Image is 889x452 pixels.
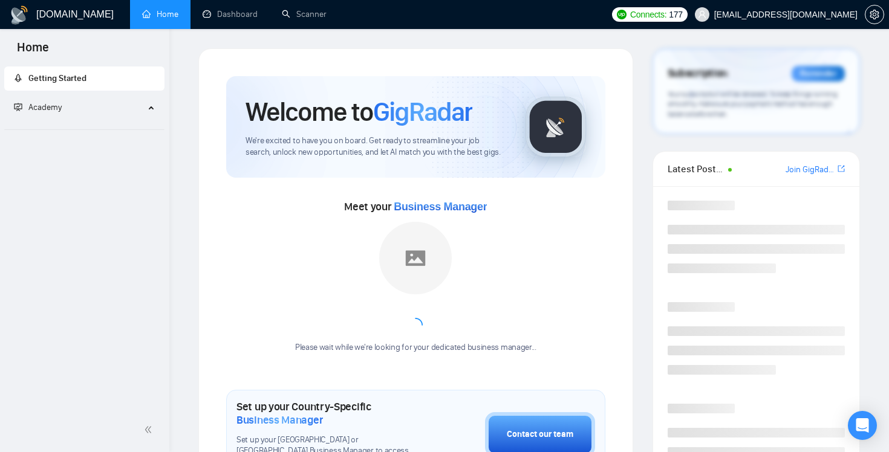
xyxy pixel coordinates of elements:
span: fund-projection-screen [14,103,22,111]
span: Meet your [344,200,487,213]
span: Business Manager [394,201,487,213]
span: setting [865,10,884,19]
div: Contact our team [507,428,573,441]
span: double-left [144,424,156,436]
span: loading [406,316,425,334]
span: Home [7,39,59,64]
span: export [838,164,845,173]
span: Academy [14,102,62,112]
a: export [838,163,845,175]
h1: Set up your Country-Specific [236,400,425,427]
div: Open Intercom Messenger [848,411,877,440]
span: Business Manager [236,413,323,427]
button: setting [865,5,884,24]
span: user [698,10,706,19]
a: homeHome [142,9,178,19]
img: placeholder.png [379,222,452,294]
img: upwork-logo.png [617,10,627,19]
span: Academy [28,102,62,112]
span: Your subscription will be renewed. To keep things running smoothly, make sure your payment method... [668,89,838,118]
div: Reminder [792,66,845,82]
a: setting [865,10,884,19]
a: searchScanner [282,9,327,19]
li: Getting Started [4,66,164,91]
a: dashboardDashboard [203,9,258,19]
div: Please wait while we're looking for your dedicated business manager... [288,342,544,354]
span: 177 [669,8,682,21]
span: Latest Posts from the GigRadar Community [668,161,725,176]
span: We're excited to have you on board. Get ready to streamline your job search, unlock new opportuni... [246,135,506,158]
a: Join GigRadar Slack Community [786,163,835,176]
span: Subscription [668,63,728,84]
img: gigradar-logo.png [526,97,586,157]
span: GigRadar [373,95,472,128]
span: Getting Started [28,73,86,83]
img: logo [10,5,29,25]
span: Connects: [630,8,666,21]
li: Academy Homepage [4,124,164,132]
h1: Welcome to [246,95,472,128]
span: rocket [14,74,22,82]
